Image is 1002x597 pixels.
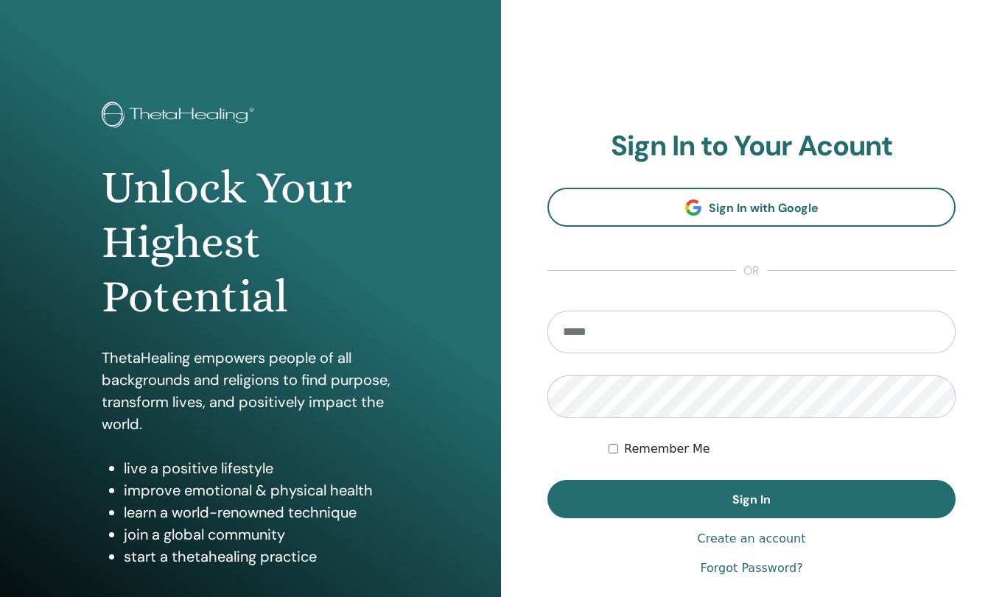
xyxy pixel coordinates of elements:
[124,479,399,501] li: improve emotional & physical health
[697,530,805,548] a: Create an account
[547,130,956,163] h2: Sign In to Your Acount
[709,200,819,216] span: Sign In with Google
[736,262,767,280] span: or
[124,457,399,479] li: live a positive lifestyle
[547,188,956,227] a: Sign In with Google
[124,523,399,545] li: join a global community
[102,160,399,325] h1: Unlock Your Highest Potential
[624,440,710,458] label: Remember Me
[124,501,399,523] li: learn a world-renowned technique
[124,545,399,568] li: start a thetahealing practice
[102,347,399,435] p: ThetaHealing empowers people of all backgrounds and religions to find purpose, transform lives, a...
[547,480,956,518] button: Sign In
[732,492,771,507] span: Sign In
[609,440,956,458] div: Keep me authenticated indefinitely or until I manually logout
[700,559,802,577] a: Forgot Password?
